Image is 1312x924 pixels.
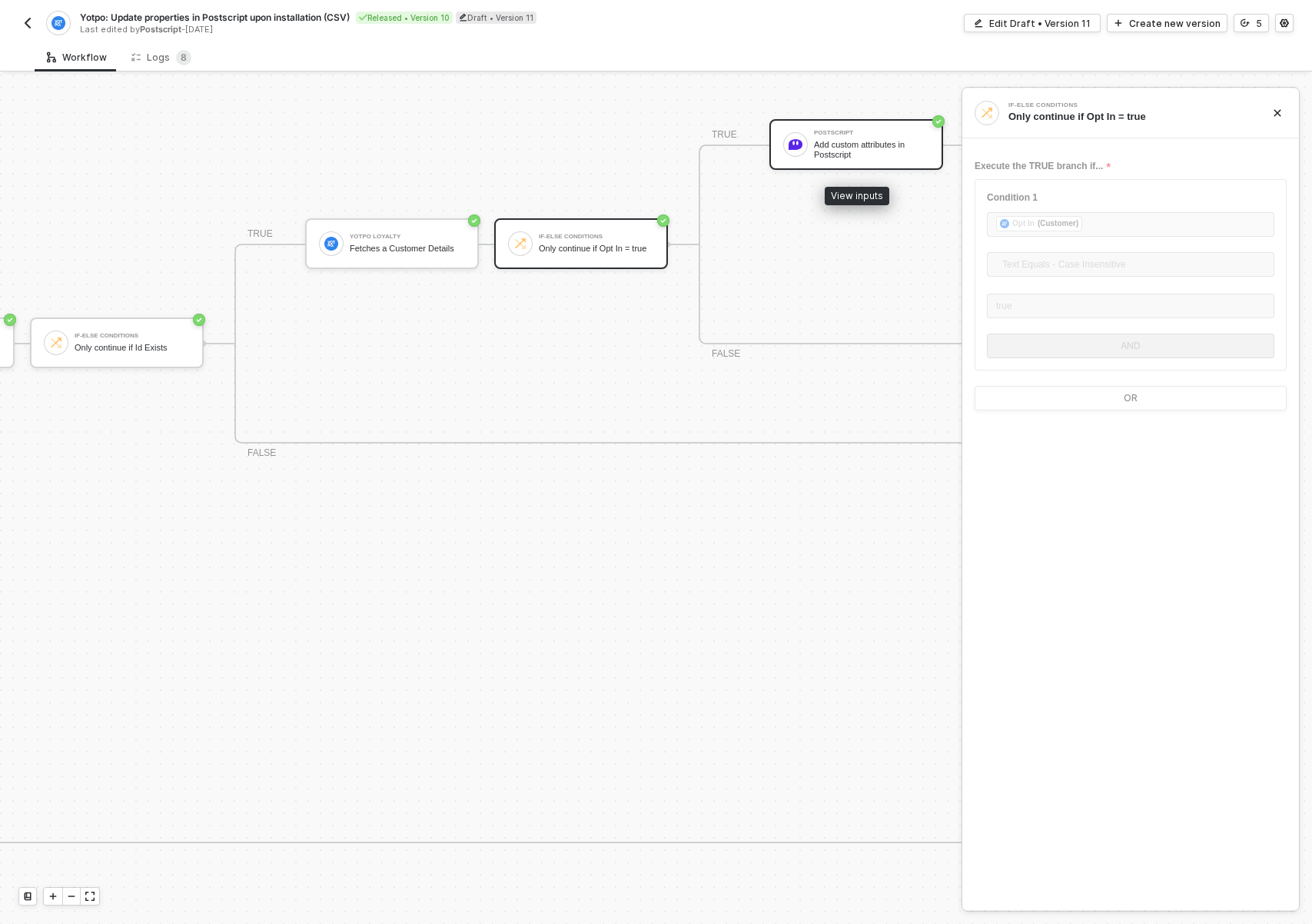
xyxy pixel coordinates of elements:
span: icon-versioning [1241,18,1250,28]
span: icon-success-page [193,314,205,326]
div: 5 [1256,17,1262,30]
button: Create new version [1107,14,1227,32]
div: Workflow [47,52,107,64]
span: icon-close [1273,108,1282,118]
span: icon-settings [1280,18,1289,28]
span: icon-play [48,892,58,901]
span: icon-edit [974,18,983,28]
span: icon-success-page [657,214,669,227]
button: back [18,14,37,32]
img: integration-icon [980,106,994,120]
div: Edit Draft • Version 11 [989,17,1091,30]
div: Last edited by - [DATE] [80,24,655,35]
div: If-Else Conditions [1008,102,1239,108]
div: Released • Version 10 [356,12,453,24]
div: TRUE [712,128,737,142]
img: icon [513,237,527,251]
img: icon [49,336,63,350]
div: Yotpo Loyalty [350,234,465,240]
img: integration-icon [51,16,65,30]
span: icon-edit [459,13,467,22]
div: Fetches a Customer Details [350,244,465,254]
div: FALSE [247,446,276,460]
div: Only continue if Opt In = true [539,244,654,254]
img: icon [324,237,338,251]
div: If-Else Conditions [75,333,190,339]
div: Postscript [814,130,929,136]
span: icon-expand [85,892,95,901]
button: 5 [1234,14,1269,32]
div: Only continue if Id Exists [75,343,190,353]
span: icon-play [1114,18,1123,28]
div: TRUE [247,227,273,241]
div: View inputs [825,187,889,205]
div: FALSE [712,347,740,361]
span: Yotpo: Update properties in Postscript upon installation (CSV) [80,11,350,24]
div: Create new version [1129,17,1221,30]
span: icon-success-page [932,115,945,128]
span: Postscript [140,24,181,35]
sup: 8 [176,50,191,65]
span: icon-success-page [4,314,16,326]
div: Logs [131,50,191,65]
div: If-Else Conditions [539,234,654,240]
button: Edit Draft • Version 11 [964,14,1101,32]
img: fieldIcon [1000,219,1009,228]
span: 8 [181,52,187,63]
img: back [22,17,34,29]
div: Only continue if Opt In = true [1008,110,1248,124]
span: icon-minus [67,892,76,901]
div: Add custom attributes in Postscript [814,140,929,159]
div: Draft • Version 11 [456,12,536,24]
span: icon-success-page [468,214,480,227]
img: icon [789,138,802,151]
